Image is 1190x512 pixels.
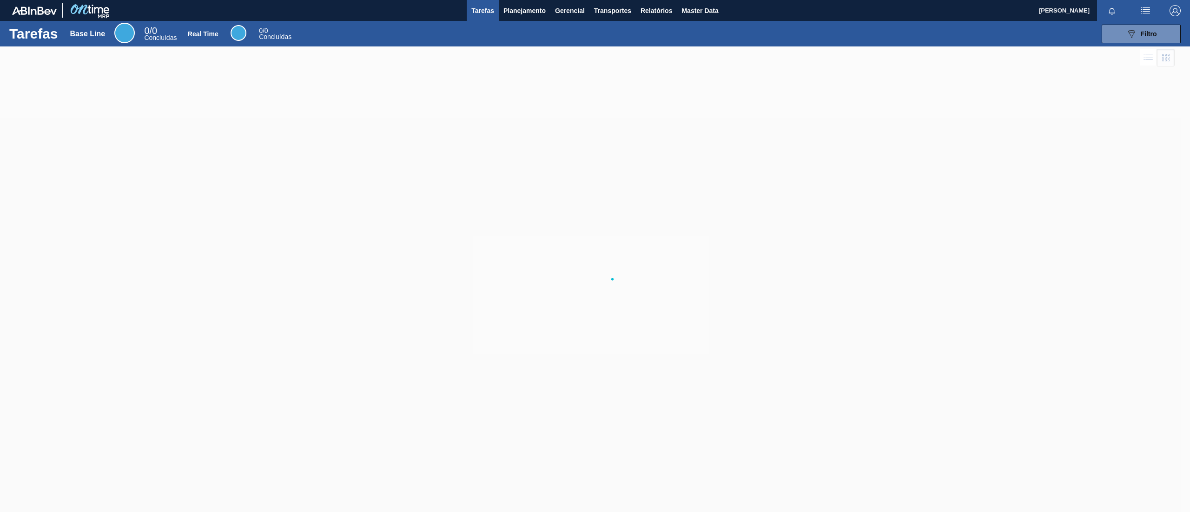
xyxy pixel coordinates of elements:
h1: Tarefas [9,28,58,39]
div: Base Line [70,30,106,38]
span: Tarefas [471,5,494,16]
button: Filtro [1102,25,1181,43]
span: 0 [259,27,263,34]
img: userActions [1140,5,1151,16]
div: Real Time [231,25,246,41]
div: Real Time [188,30,218,38]
span: 0 [144,26,149,36]
button: Notificações [1097,4,1127,17]
div: Base Line [114,23,135,43]
img: Logout [1170,5,1181,16]
span: Concluídas [144,34,177,41]
span: Gerencial [555,5,585,16]
div: Real Time [259,28,291,40]
span: Transportes [594,5,631,16]
span: Concluídas [259,33,291,40]
span: Master Data [681,5,718,16]
span: Planejamento [503,5,546,16]
span: Relatórios [641,5,672,16]
span: / 0 [259,27,268,34]
span: / 0 [144,26,157,36]
div: Base Line [144,27,177,41]
img: TNhmsLtSVTkK8tSr43FrP2fwEKptu5GPRR3wAAAABJRU5ErkJggg== [12,7,57,15]
span: Filtro [1141,30,1157,38]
